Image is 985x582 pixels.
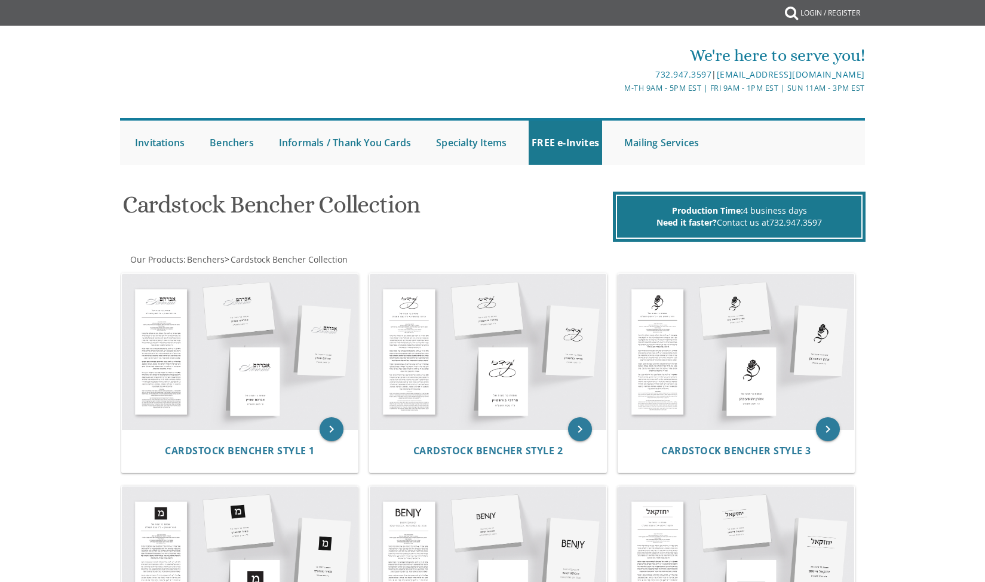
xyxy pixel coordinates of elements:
[132,121,188,165] a: Invitations
[129,254,183,265] a: Our Products
[655,69,711,80] a: 732.947.3597
[413,444,563,457] span: Cardstock Bencher Style 2
[621,121,702,165] a: Mailing Services
[276,121,414,165] a: Informals / Thank You Cards
[120,254,493,266] div: :
[661,444,811,457] span: Cardstock Bencher Style 3
[122,274,358,429] img: Cardstock Bencher Style 1
[320,417,343,441] a: keyboard_arrow_right
[568,417,592,441] a: keyboard_arrow_right
[186,254,225,265] a: Benchers
[370,274,606,429] img: Cardstock Bencher Style 2
[369,44,865,67] div: We're here to serve you!
[231,254,348,265] span: Cardstock Bencher Collection
[616,195,863,239] div: 4 business days Contact us at
[165,445,315,457] a: Cardstock Bencher Style 1
[433,121,510,165] a: Specialty Items
[165,444,315,457] span: Cardstock Bencher Style 1
[225,254,348,265] span: >
[413,445,563,457] a: Cardstock Bencher Style 2
[187,254,225,265] span: Benchers
[229,254,348,265] a: Cardstock Bencher Collection
[656,217,717,228] span: Need it faster?
[769,217,822,228] a: 732.947.3597
[369,82,865,94] div: M-Th 9am - 5pm EST | Fri 9am - 1pm EST | Sun 11am - 3pm EST
[816,417,840,441] a: keyboard_arrow_right
[529,121,602,165] a: FREE e-Invites
[369,67,865,82] div: |
[672,205,743,216] span: Production Time:
[207,121,257,165] a: Benchers
[618,274,855,429] img: Cardstock Bencher Style 3
[122,192,610,227] h1: Cardstock Bencher Collection
[661,445,811,457] a: Cardstock Bencher Style 3
[717,69,865,80] a: [EMAIL_ADDRESS][DOMAIN_NAME]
